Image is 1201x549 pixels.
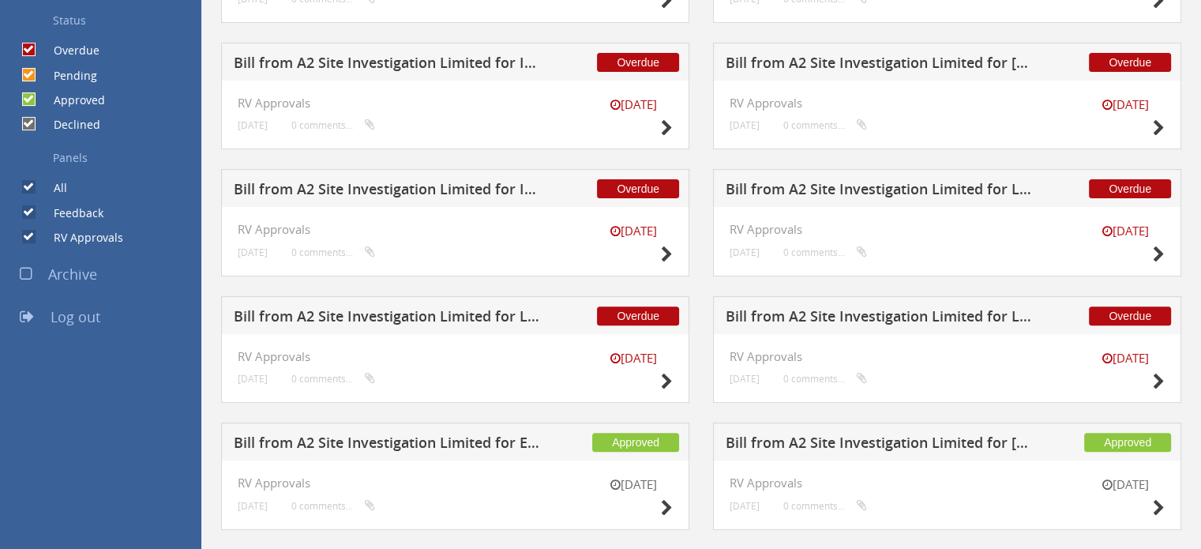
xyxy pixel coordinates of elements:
[1089,53,1171,72] span: Overdue
[234,55,544,75] h5: Bill from A2 Site Investigation Limited for Intersect Surveys
[726,309,1036,329] h5: Bill from A2 Site Investigation Limited for Lakedale Hire
[1086,476,1165,493] small: [DATE]
[38,230,123,246] label: RV Approvals
[594,223,673,239] small: [DATE]
[238,96,673,110] h4: RV Approvals
[597,53,679,72] span: Overdue
[730,373,760,385] small: [DATE]
[783,500,867,512] small: 0 comments...
[48,265,97,284] span: Archive
[597,306,679,325] span: Overdue
[730,96,1165,110] h4: RV Approvals
[238,246,268,258] small: [DATE]
[238,373,268,385] small: [DATE]
[291,246,375,258] small: 0 comments...
[783,119,867,131] small: 0 comments...
[730,500,760,512] small: [DATE]
[238,476,673,490] h4: RV Approvals
[291,500,375,512] small: 0 comments...
[38,180,67,196] label: All
[234,309,544,329] h5: Bill from A2 Site Investigation Limited for Lakedale Hire
[234,435,544,455] h5: Bill from A2 Site Investigation Limited for Environmental Science & Technology
[238,119,268,131] small: [DATE]
[234,182,544,201] h5: Bill from A2 Site Investigation Limited for I2 Analytical Ltd
[594,96,673,113] small: [DATE]
[38,43,99,58] label: Overdue
[291,119,375,131] small: 0 comments...
[51,307,100,326] span: Log out
[1086,96,1165,113] small: [DATE]
[597,179,679,198] span: Overdue
[726,55,1036,75] h5: Bill from A2 Site Investigation Limited for [PERSON_NAME] Drilling Ltd
[730,350,1165,363] h4: RV Approvals
[38,92,105,108] label: Approved
[1089,179,1171,198] span: Overdue
[38,205,103,221] label: Feedback
[594,350,673,367] small: [DATE]
[1084,433,1171,452] span: Approved
[730,119,760,131] small: [DATE]
[726,435,1036,455] h5: Bill from A2 Site Investigation Limited for [PERSON_NAME]
[291,373,375,385] small: 0 comments...
[730,246,760,258] small: [DATE]
[1086,350,1165,367] small: [DATE]
[38,68,97,84] label: Pending
[12,7,201,34] a: Status
[592,433,679,452] span: Approved
[238,500,268,512] small: [DATE]
[238,223,673,236] h4: RV Approvals
[730,476,1165,490] h4: RV Approvals
[783,373,867,385] small: 0 comments...
[783,246,867,258] small: 0 comments...
[12,145,201,171] a: Panels
[38,117,100,133] label: Declined
[1089,306,1171,325] span: Overdue
[726,182,1036,201] h5: Bill from A2 Site Investigation Limited for Lakedale Hire
[1086,223,1165,239] small: [DATE]
[238,350,673,363] h4: RV Approvals
[594,476,673,493] small: [DATE]
[730,223,1165,236] h4: RV Approvals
